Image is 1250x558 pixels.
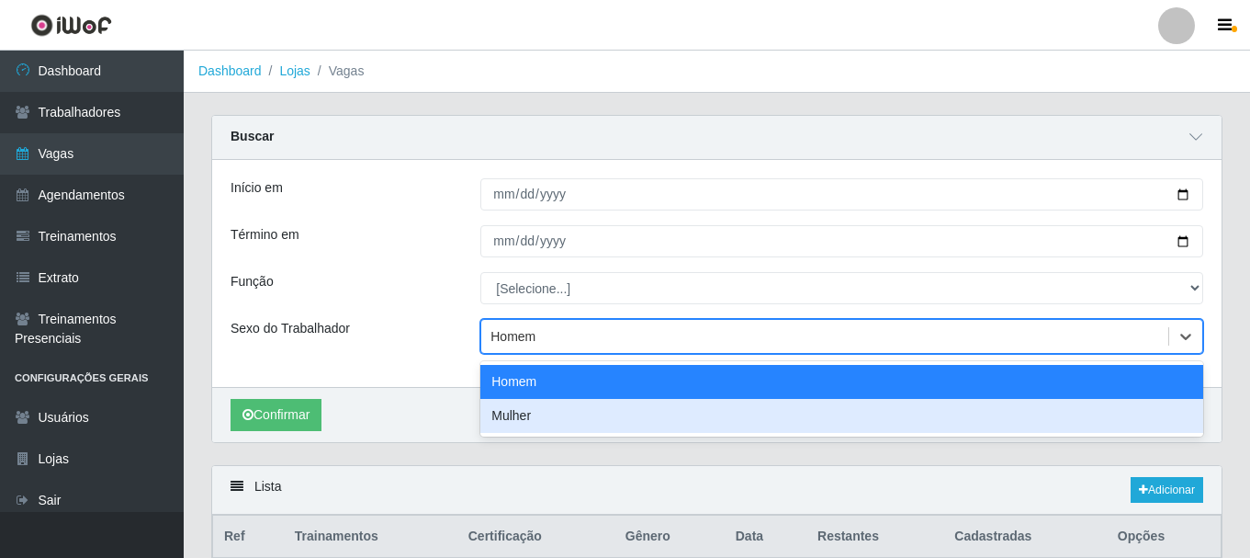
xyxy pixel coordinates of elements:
a: Lojas [279,63,310,78]
div: Lista [212,466,1222,515]
label: Função [231,272,274,291]
input: 00/00/0000 [480,178,1203,211]
input: 00/00/0000 [480,225,1203,257]
nav: breadcrumb [184,51,1250,93]
label: Sexo do Trabalhador [231,319,350,338]
a: Dashboard [198,63,262,78]
img: CoreUI Logo [30,14,112,37]
a: Adicionar [1131,477,1203,503]
label: Início em [231,178,283,198]
li: Vagas [310,62,365,81]
strong: Buscar [231,129,274,143]
div: Mulher [480,399,1203,433]
div: Homem [490,327,535,347]
div: Homem [480,365,1203,399]
label: Término em [231,225,299,245]
button: Confirmar [231,399,321,431]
